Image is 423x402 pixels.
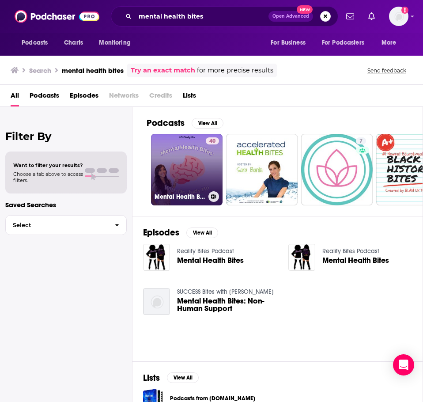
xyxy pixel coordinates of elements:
h3: mental health bites [62,66,124,75]
button: open menu [15,34,59,51]
a: Show notifications dropdown [365,9,378,24]
div: Search podcasts, credits, & more... [111,6,338,27]
span: For Business [271,37,306,49]
a: Mental Health Bites [322,257,389,264]
a: SUCCESS Bites with Carlos Laack [177,288,274,296]
h2: Podcasts [147,118,185,129]
a: 7 [301,134,373,205]
p: Saved Searches [5,201,127,209]
a: Try an exact match [131,65,195,76]
a: EpisodesView All [143,227,218,238]
a: 40 [206,137,219,144]
button: open menu [93,34,142,51]
a: 40Mental Health Bites with [PERSON_NAME] [151,134,223,205]
span: Open Advanced [272,14,309,19]
button: Show profile menu [389,7,408,26]
span: Charts [64,37,83,49]
button: View All [167,372,199,383]
span: 40 [209,137,215,146]
span: More [381,37,397,49]
button: open menu [375,34,408,51]
a: Reality Bites Podcast [177,247,234,255]
a: ListsView All [143,372,199,383]
span: Choose a tab above to access filters. [13,171,83,183]
span: For Podcasters [322,37,364,49]
a: Charts [58,34,88,51]
input: Search podcasts, credits, & more... [135,9,268,23]
span: Logged in as macmillanlovespodcasts [389,7,408,26]
h3: Mental Health Bites with [PERSON_NAME] [155,193,205,201]
img: Mental Health Bites: Non-Human Support [143,288,170,315]
button: View All [186,228,218,238]
a: Reality Bites Podcast [322,247,379,255]
h2: Filter By [5,130,127,143]
a: Mental Health Bites [177,257,244,264]
h2: Lists [143,372,160,383]
a: 7 [356,137,366,144]
img: User Profile [389,7,408,26]
button: Open AdvancedNew [268,11,313,22]
h2: Episodes [143,227,179,238]
button: Select [5,215,127,235]
a: Podcasts [30,88,59,106]
span: Podcasts [22,37,48,49]
span: Select [6,222,108,228]
img: Mental Health Bites [288,244,315,271]
img: Mental Health Bites [143,244,170,271]
img: Podchaser - Follow, Share and Rate Podcasts [15,8,99,25]
h3: Search [29,66,51,75]
svg: Add a profile image [401,7,408,14]
button: View All [192,118,223,129]
a: All [11,88,19,106]
span: Want to filter your results? [13,162,83,168]
a: Mental Health Bites: Non-Human Support [177,297,278,312]
a: Episodes [70,88,98,106]
span: Networks [109,88,139,106]
button: Send feedback [365,67,409,74]
span: Credits [149,88,172,106]
div: Open Intercom Messenger [393,354,414,375]
span: 7 [359,137,363,146]
a: Show notifications dropdown [343,9,358,24]
a: PodcastsView All [147,118,223,129]
span: for more precise results [197,65,273,76]
a: Lists [183,88,196,106]
span: Monitoring [99,37,130,49]
span: New [297,5,313,14]
button: open menu [316,34,377,51]
button: open menu [264,34,317,51]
